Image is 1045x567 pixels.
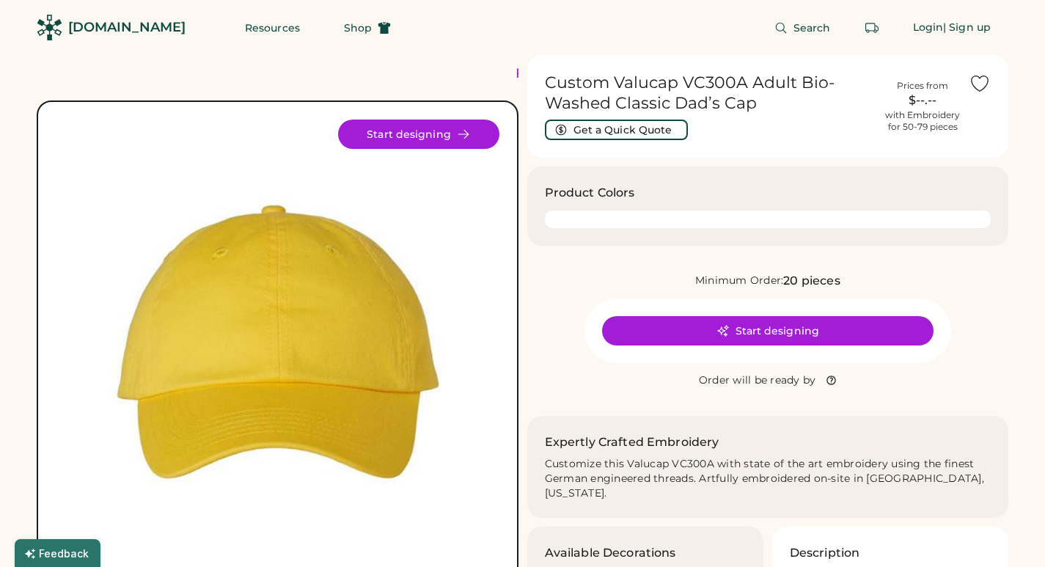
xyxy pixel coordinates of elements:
[757,13,848,43] button: Search
[545,434,719,451] h2: Expertly Crafted Embroidery
[897,80,948,92] div: Prices from
[885,92,960,109] div: $--.--
[326,13,408,43] button: Shop
[56,120,499,563] div: VC300A Style Image
[790,544,860,562] h3: Description
[338,120,499,149] button: Start designing
[545,184,635,202] h3: Product Colors
[545,457,991,501] div: Customize this Valucap VC300A with state of the art embroidery using the finest German engineered...
[913,21,944,35] div: Login
[545,120,688,140] button: Get a Quick Quote
[227,13,318,43] button: Resources
[602,316,934,345] button: Start designing
[545,544,676,562] h3: Available Decorations
[695,274,784,288] div: Minimum Order:
[56,120,499,563] img: Valucap VC300A Product Image
[943,21,991,35] div: | Sign up
[516,64,642,84] div: FREE SHIPPING
[857,13,887,43] button: Retrieve an order
[68,18,186,37] div: [DOMAIN_NAME]
[783,272,840,290] div: 20 pieces
[344,23,372,33] span: Shop
[37,15,62,40] img: Rendered Logo - Screens
[793,23,831,33] span: Search
[885,109,960,133] div: with Embroidery for 50-79 pieces
[545,73,877,114] h1: Custom Valucap VC300A Adult Bio-Washed Classic Dad’s Cap
[699,373,816,388] div: Order will be ready by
